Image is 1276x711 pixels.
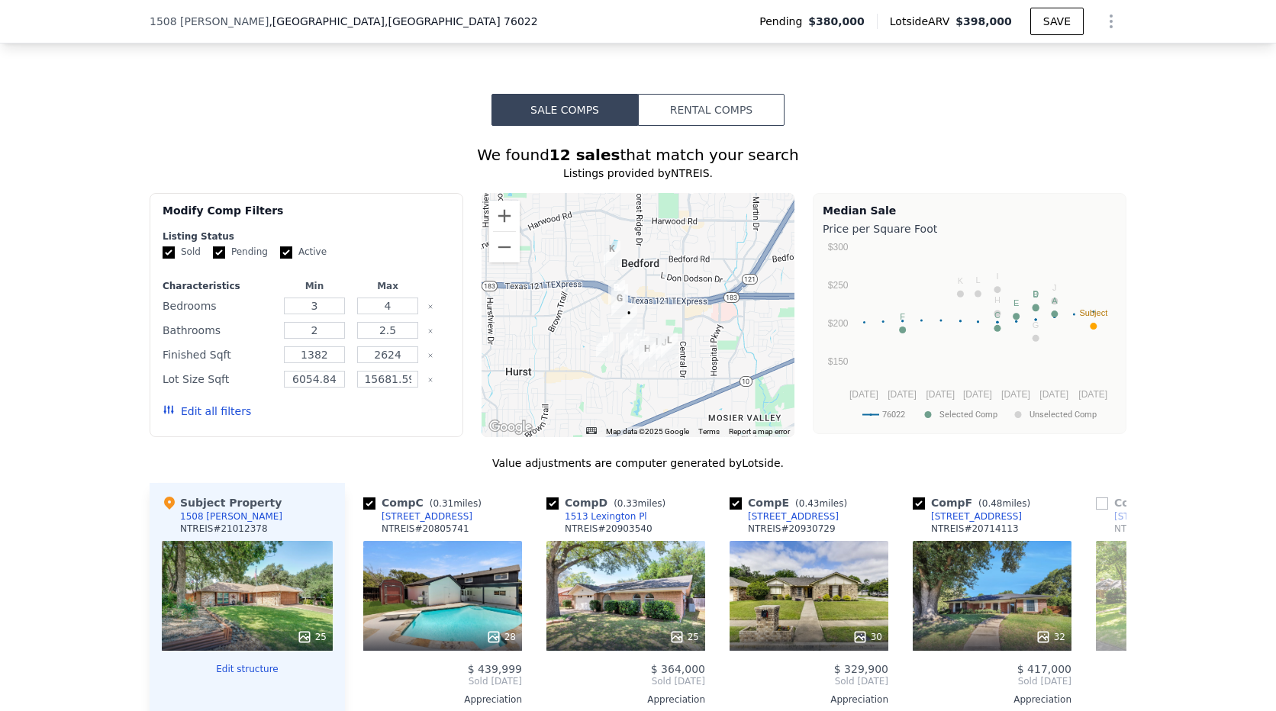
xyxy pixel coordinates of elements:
[888,389,917,400] text: [DATE]
[939,410,997,420] text: Selected Comp
[669,629,699,645] div: 25
[1036,629,1065,645] div: 32
[828,242,849,253] text: $300
[1096,693,1255,706] div: Appreciation
[994,310,1000,320] text: C
[606,427,689,436] span: Map data ©2025 Google
[486,629,516,645] div: 28
[661,333,678,359] div: 1908 Chattanooga Dr
[656,335,672,361] div: 1816 Chattanooga Dr
[882,410,905,420] text: 76022
[546,495,672,510] div: Comp D
[489,201,520,231] button: Zoom in
[620,329,637,355] div: 1039 Boston Blvd
[163,230,450,243] div: Listing Status
[1096,6,1126,37] button: Show Options
[828,280,849,291] text: $250
[213,246,225,259] input: Pending
[363,495,488,510] div: Comp C
[611,291,628,317] div: 1404 Circle Ln
[996,272,998,281] text: I
[1001,389,1030,400] text: [DATE]
[823,203,1116,218] div: Median Sale
[382,510,472,523] div: [STREET_ADDRESS]
[163,203,450,230] div: Modify Comp Filters
[1033,289,1039,298] text: D
[729,427,790,436] a: Report a map error
[913,675,1071,687] span: Sold [DATE]
[150,455,1126,471] div: Value adjustments are computer generated by Lotside .
[823,218,1116,240] div: Price per Square Foot
[730,510,839,523] a: [STREET_ADDRESS]
[280,246,292,259] input: Active
[427,352,433,359] button: Clear
[828,318,849,329] text: $200
[596,332,613,358] div: 913 Circle Ln
[1052,296,1058,305] text: A
[150,166,1126,181] div: Listings provided by NTREIS .
[1029,410,1097,420] text: Unselected Comp
[163,404,251,419] button: Edit all filters
[1114,510,1205,523] div: [STREET_ADDRESS]
[1030,8,1084,35] button: SAVE
[633,336,650,362] div: 941 Columbus Ct
[163,295,275,317] div: Bedrooms
[649,334,665,360] div: 941 Chattanooga Dr
[586,427,597,434] button: Keyboard shortcuts
[162,495,282,510] div: Subject Property
[269,14,537,29] span: , [GEOGRAPHIC_DATA]
[828,356,849,367] text: $150
[759,14,808,29] span: Pending
[789,498,853,509] span: ( miles)
[698,427,720,436] a: Terms (opens in new tab)
[213,246,268,259] label: Pending
[427,304,433,310] button: Clear
[1052,283,1057,292] text: J
[280,246,327,259] label: Active
[823,240,1116,430] svg: A chart.
[297,629,327,645] div: 25
[485,417,536,437] a: Open this area in Google Maps (opens a new window)
[849,389,878,400] text: [DATE]
[608,280,625,306] div: 1321 Storm Dr
[1017,663,1071,675] span: $ 417,000
[382,523,469,535] div: NTREIS # 20805741
[852,629,882,645] div: 30
[1033,320,1039,330] text: G
[385,15,538,27] span: , [GEOGRAPHIC_DATA] 76022
[1096,675,1255,687] span: Sold [DATE]
[617,498,638,509] span: 0.33
[163,320,275,341] div: Bathrooms
[150,14,269,29] span: 1508 [PERSON_NAME]
[1039,389,1068,400] text: [DATE]
[799,498,820,509] span: 0.43
[363,510,472,523] a: [STREET_ADDRESS]
[427,328,433,334] button: Clear
[363,675,522,687] span: Sold [DATE]
[363,693,522,706] div: Appreciation
[549,146,620,164] strong: 12 sales
[972,498,1036,509] span: ( miles)
[913,510,1022,523] a: [STREET_ADDRESS]
[427,377,433,383] button: Clear
[180,523,268,535] div: NTREIS # 21012378
[565,523,652,535] div: NTREIS # 20903540
[163,344,275,365] div: Finished Sqft
[730,675,888,687] span: Sold [DATE]
[639,341,656,367] div: 913 Monterrey St
[808,14,865,29] span: $380,000
[611,284,628,310] div: 1333 Fieldstone Dr
[546,693,705,706] div: Appreciation
[955,15,1012,27] span: $398,000
[748,523,836,535] div: NTREIS # 20930729
[162,663,333,675] button: Edit structure
[931,523,1019,535] div: NTREIS # 20714113
[628,330,645,355] div: 1513 Lexington Pl
[565,510,647,523] div: 1513 Lexington Pl
[433,498,453,509] span: 0.31
[163,280,275,292] div: Characteristics
[1096,495,1221,510] div: Comp G
[180,510,282,523] div: 1508 [PERSON_NAME]
[604,241,620,267] div: 1220 Tranquilla Ter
